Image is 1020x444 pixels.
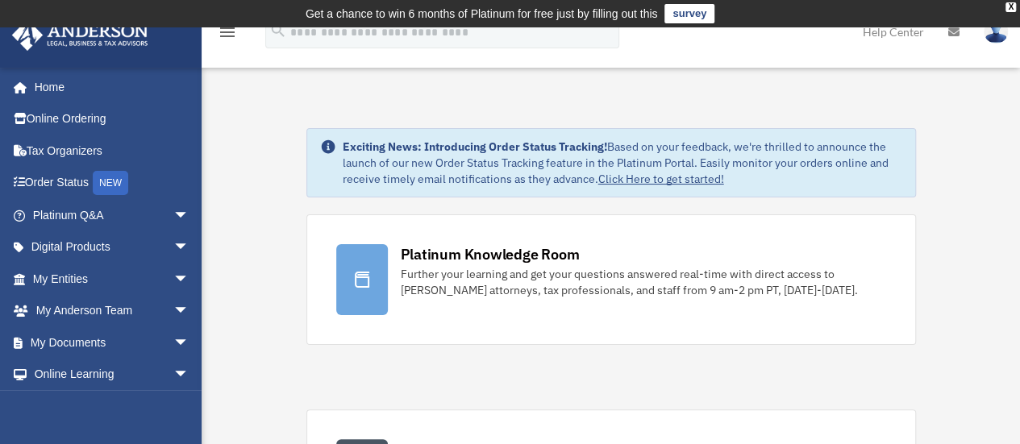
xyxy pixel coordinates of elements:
a: menu [218,28,237,42]
strong: Exciting News: Introducing Order Status Tracking! [343,139,607,154]
a: Click Here to get started! [598,172,724,186]
span: arrow_drop_down [173,295,206,328]
span: arrow_drop_down [173,263,206,296]
span: arrow_drop_down [173,326,206,359]
div: Platinum Knowledge Room [401,244,580,264]
img: Anderson Advisors Platinum Portal [7,19,153,51]
div: Further your learning and get your questions answered real-time with direct access to [PERSON_NAM... [401,266,886,298]
a: Online Ordering [11,103,214,135]
img: User Pic [984,20,1008,44]
div: NEW [93,171,128,195]
span: arrow_drop_down [173,359,206,392]
div: Based on your feedback, we're thrilled to announce the launch of our new Order Status Tracking fe... [343,139,902,187]
a: Platinum Q&Aarrow_drop_down [11,199,214,231]
i: menu [218,23,237,42]
i: search [269,22,287,39]
a: Online Learningarrow_drop_down [11,359,214,391]
a: Order StatusNEW [11,167,214,200]
a: My Entitiesarrow_drop_down [11,263,214,295]
a: Home [11,71,206,103]
span: arrow_drop_down [173,231,206,264]
a: My Anderson Teamarrow_drop_down [11,295,214,327]
a: survey [664,4,714,23]
a: Tax Organizers [11,135,214,167]
div: close [1005,2,1016,12]
a: Platinum Knowledge Room Further your learning and get your questions answered real-time with dire... [306,214,916,345]
a: My Documentsarrow_drop_down [11,326,214,359]
span: arrow_drop_down [173,199,206,232]
div: Get a chance to win 6 months of Platinum for free just by filling out this [306,4,658,23]
a: Digital Productsarrow_drop_down [11,231,214,263]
